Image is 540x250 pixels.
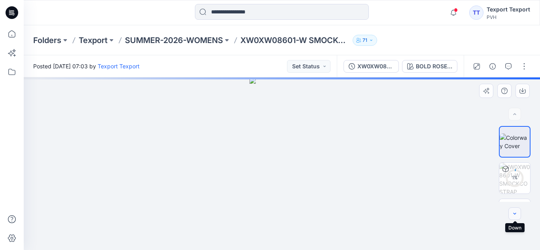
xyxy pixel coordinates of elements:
[249,77,315,250] img: eyJhbGciOiJIUzI1NiIsImtpZCI6IjAiLCJzbHQiOiJzZXMiLCJ0eXAiOiJKV1QifQ.eyJkYXRhIjp7InR5cGUiOiJzdG9yYW...
[487,5,530,14] div: Texport Texport
[363,36,367,45] p: 71
[344,60,399,73] button: XW0XW08601-W SMOCKCOSTRAP LONGDRESS GINGHAM-V01
[79,35,108,46] a: Texport
[98,63,140,70] a: Texport Texport
[353,35,377,46] button: 71
[505,175,524,181] div: 1 %
[469,6,483,20] div: TT
[33,35,61,46] a: Folders
[416,62,452,71] div: BOLD ROSE - T0M
[487,14,530,20] div: PVH
[499,163,530,194] img: XW0XW08601-W SMOCKCOSTRAP LONGDRESS GINGHAM-V01 BOLD ROSE - T0M
[500,133,530,150] img: Colorway Cover
[240,35,349,46] p: XW0XW08601-W SMOCKCOSTRAP LONGDRESS GINGHAM-V01
[33,62,140,70] span: Posted [DATE] 07:03 by
[125,35,223,46] a: SUMMER-2026-WOMENS
[486,60,499,73] button: Details
[357,62,394,71] div: XW0XW08601-W SMOCKCOSTRAP LONGDRESS GINGHAM-V01
[402,60,457,73] button: BOLD ROSE - T0M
